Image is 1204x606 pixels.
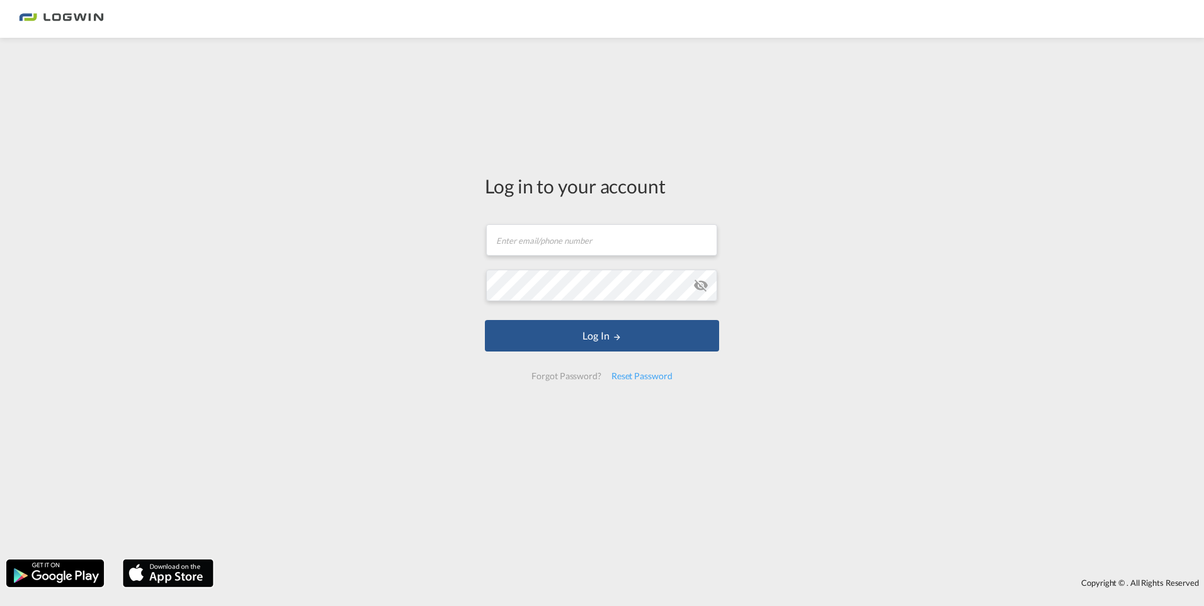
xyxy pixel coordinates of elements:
[485,320,719,352] button: LOGIN
[122,558,215,588] img: apple.png
[486,224,717,256] input: Enter email/phone number
[220,572,1204,593] div: Copyright © . All Rights Reserved
[5,558,105,588] img: google.png
[606,365,678,387] div: Reset Password
[693,278,708,293] md-icon: icon-eye-off
[19,5,104,33] img: bc73a0e0d8c111efacd525e4c8ad7d32.png
[526,365,606,387] div: Forgot Password?
[485,173,719,199] div: Log in to your account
